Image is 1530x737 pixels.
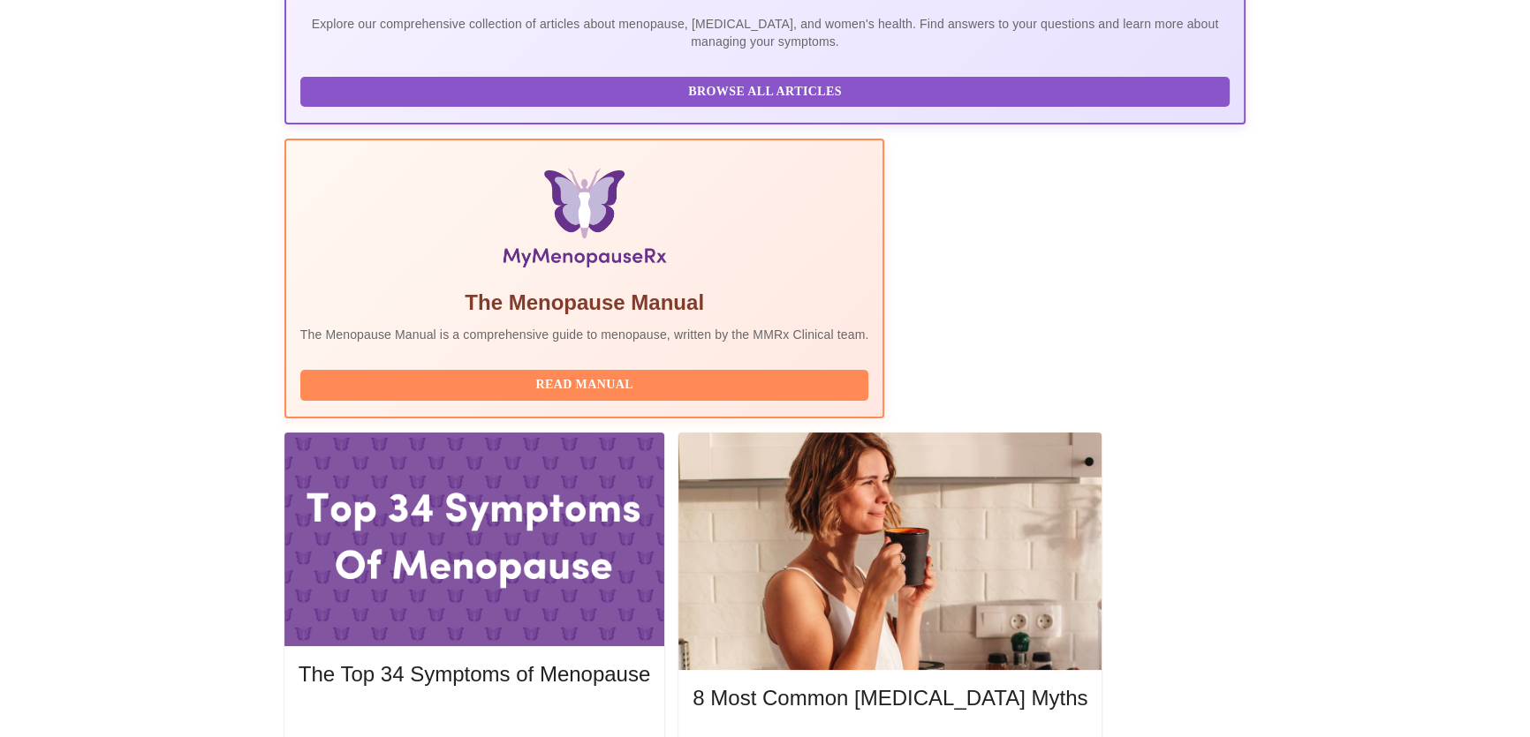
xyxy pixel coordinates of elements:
span: Read More [316,709,632,731]
span: Read Manual [318,374,852,396]
button: Read Manual [300,370,869,401]
button: Browse All Articles [300,77,1230,108]
img: Menopause Manual [390,169,778,274]
button: Read More [299,704,650,735]
h5: 8 Most Common [MEDICAL_DATA] Myths [693,684,1087,712]
h5: The Top 34 Symptoms of Menopause [299,660,650,688]
a: Browse All Articles [300,83,1234,98]
p: Explore our comprehensive collection of articles about menopause, [MEDICAL_DATA], and women's hea... [300,15,1230,50]
span: Browse All Articles [318,81,1212,103]
p: The Menopause Manual is a comprehensive guide to menopause, written by the MMRx Clinical team. [300,326,869,343]
a: Read More [299,711,655,726]
h5: The Menopause Manual [300,289,869,317]
a: Read Manual [300,376,874,391]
